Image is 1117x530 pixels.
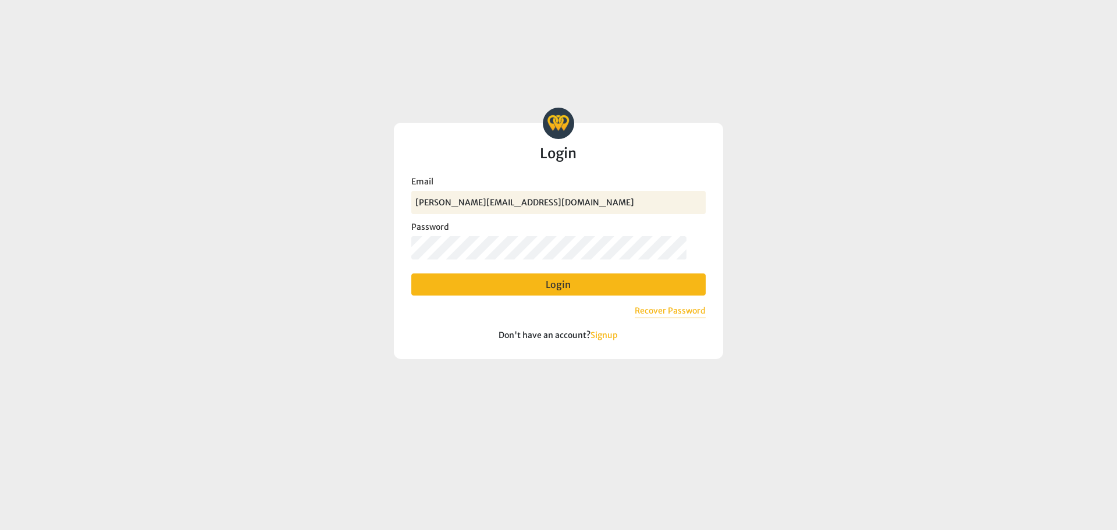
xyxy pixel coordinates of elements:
label: Email [411,175,706,188]
label: Password [411,220,706,233]
button: Recover Password [635,305,706,318]
a: Signup [590,330,618,340]
h2: Login [411,146,706,161]
input: Email [411,191,706,214]
button: Login [411,273,706,296]
p: Don't have an account? [411,330,706,342]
